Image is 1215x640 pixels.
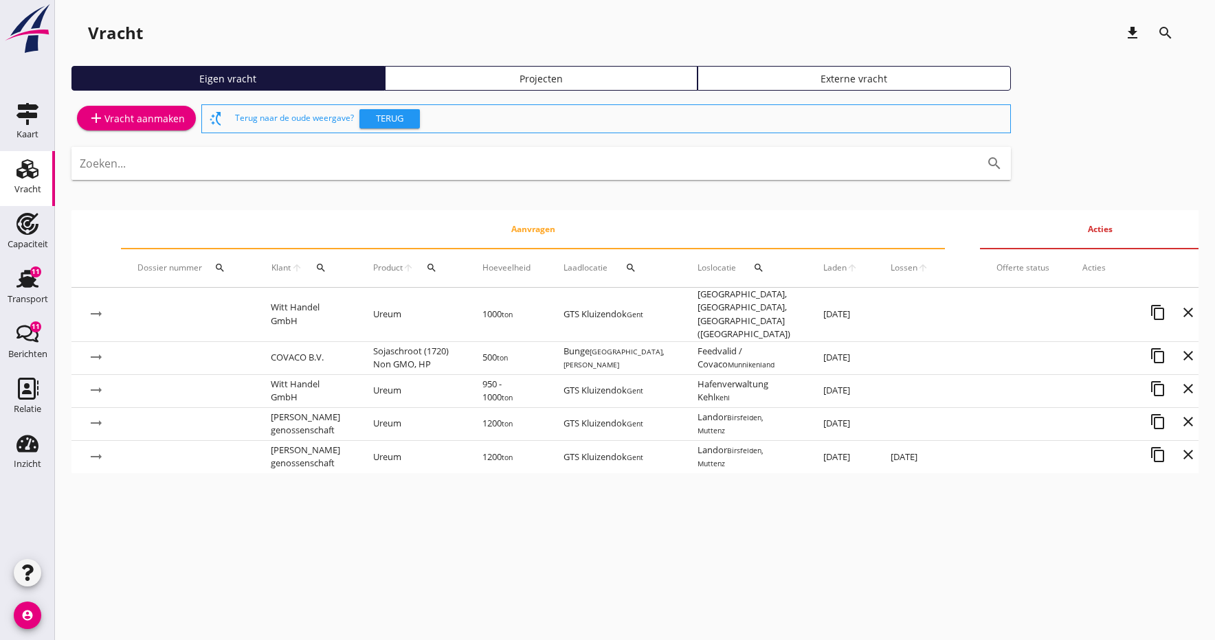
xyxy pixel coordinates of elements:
td: Hafenverwaltung Kehl [681,374,807,407]
i: content_copy [1150,347,1166,364]
div: Vracht [88,22,143,44]
td: [DATE] [874,440,945,473]
div: 11 [30,266,41,277]
td: Ureum [357,440,466,473]
a: Externe vracht [698,66,1011,91]
td: [DATE] [807,374,874,407]
div: Transport [8,295,48,304]
th: Aanvragen [121,210,945,249]
td: Feedvalid / Covaco [681,341,807,374]
i: arrow_upward [403,262,414,273]
i: search [214,262,225,273]
td: GTS Kluizendok [547,374,681,407]
div: Eigen vracht [78,71,379,86]
small: Kehl [715,393,730,402]
div: Terug naar de oude weergave? [235,105,1005,133]
small: [GEOGRAPHIC_DATA], [PERSON_NAME] [564,347,665,370]
td: GTS Kluizendok [547,407,681,440]
small: Gent [627,386,643,396]
td: [PERSON_NAME] genossenschaft [254,440,357,473]
div: Projecten [391,71,692,86]
div: Vracht [14,185,41,194]
td: Ureum [357,288,466,342]
span: 950 - 1000 [482,378,513,404]
i: search [426,262,437,273]
i: arrow_upward [847,262,858,273]
span: 1200 [482,417,513,429]
div: 11 [30,321,41,332]
div: Dossier nummer [137,251,238,284]
span: Laden [823,262,847,274]
i: close [1180,347,1196,364]
small: ton [502,310,513,319]
td: Ureum [357,374,466,407]
i: content_copy [1150,413,1166,430]
div: Loslocatie [698,251,790,284]
div: Laadlocatie [564,251,665,284]
i: content_copy [1150,380,1166,397]
small: Birsfelden, Muttenz [698,446,763,469]
div: Relatie [14,404,41,413]
small: Birsfelden, Muttenz [698,413,763,436]
a: Vracht aanmaken [77,106,196,130]
i: arrow_right_alt [88,349,104,365]
i: arrow_right_alt [88,306,104,322]
small: ton [502,419,513,428]
i: search [753,262,764,273]
i: arrow_right_alt [88,382,104,398]
td: [GEOGRAPHIC_DATA], [GEOGRAPHIC_DATA], [GEOGRAPHIC_DATA] ([GEOGRAPHIC_DATA]) [681,288,807,342]
td: Bunge [547,341,681,374]
i: switch_access_shortcut [208,111,224,127]
i: arrow_right_alt [88,415,104,431]
small: ton [497,353,508,363]
div: Acties [1082,262,1203,274]
a: Eigen vracht [71,66,385,91]
td: GTS Kluizendok [547,440,681,473]
div: Kaart [16,130,38,139]
i: close [1180,413,1196,430]
div: Offerte status [996,262,1049,274]
span: 1000 [482,308,513,320]
td: COVACO B.V. [254,341,357,374]
div: Capaciteit [8,240,48,249]
small: ton [502,393,513,402]
button: Terug [359,109,420,128]
i: content_copy [1150,304,1166,321]
img: logo-small.a267ee39.svg [3,3,52,54]
i: arrow_right_alt [88,448,104,465]
small: Gent [627,453,643,462]
i: close [1180,446,1196,463]
i: search [986,155,1003,172]
td: [DATE] [807,341,874,374]
i: close [1180,304,1196,321]
span: Lossen [891,262,917,274]
td: Sojaschroot (1720) Non GMO, HP [357,341,466,374]
span: 1200 [482,450,513,463]
td: [DATE] [807,440,874,473]
a: Projecten [385,66,698,91]
small: ton [502,453,513,462]
i: download [1124,25,1141,41]
small: Gent [627,419,643,428]
i: add [88,110,104,126]
div: Externe vracht [704,71,1005,86]
i: search [625,262,636,273]
td: [DATE] [807,407,874,440]
i: search [1157,25,1174,41]
div: Berichten [8,350,47,358]
i: arrow_upward [917,262,928,273]
div: Terug [365,112,414,126]
td: Witt Handel GmbH [254,374,357,407]
input: Zoeken... [80,152,964,174]
small: Gent [627,310,643,319]
div: Inzicht [14,459,41,468]
small: Munnikenland [728,360,774,369]
div: Hoeveelheid [482,262,531,274]
i: arrow_upward [291,262,302,273]
td: [PERSON_NAME] genossenschaft [254,407,357,440]
td: Ureum [357,407,466,440]
td: GTS Kluizendok [547,288,681,342]
td: Witt Handel GmbH [254,288,357,342]
i: search [315,262,326,273]
i: account_circle [14,602,41,629]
